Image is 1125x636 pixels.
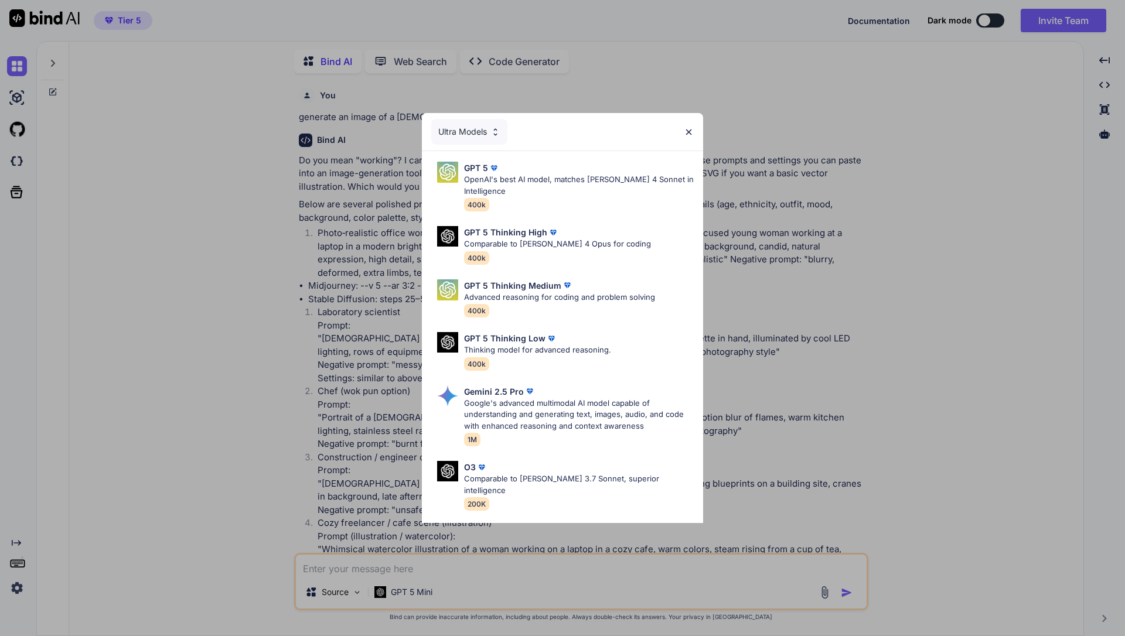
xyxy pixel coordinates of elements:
p: Google's advanced multimodal AI model capable of understanding and generating text, images, audio... [464,398,694,432]
p: Comparable to [PERSON_NAME] 3.7 Sonnet, superior intelligence [464,473,694,496]
span: 400k [464,251,489,265]
span: 400k [464,198,489,211]
p: GPT 5 Thinking High [464,226,547,238]
p: Advanced reasoning for coding and problem solving [464,292,655,303]
span: 400k [464,357,489,371]
img: premium [488,162,500,174]
img: premium [476,461,487,473]
img: premium [546,333,557,344]
img: premium [547,227,559,238]
span: 200K [464,497,489,511]
img: Pick Models [437,226,458,247]
img: Pick Models [437,461,458,481]
img: Pick Models [437,332,458,353]
img: premium [561,279,573,291]
img: premium [524,385,536,397]
p: GPT 5 [464,162,488,174]
p: GPT 5 Thinking Low [464,332,546,344]
p: O3 [464,461,476,473]
span: 400k [464,304,489,317]
div: Ultra Models [431,119,507,145]
img: Pick Models [437,279,458,300]
img: close [684,127,694,137]
span: 1M [464,433,480,446]
img: Pick Models [437,162,458,183]
img: Pick Models [437,385,458,406]
p: Comparable to [PERSON_NAME] 4 Opus for coding [464,238,651,250]
p: OpenAI's best AI model, matches [PERSON_NAME] 4 Sonnet in Intelligence [464,174,694,197]
p: Thinking model for advanced reasoning. [464,344,611,356]
p: Gemini 2.5 Pro [464,385,524,398]
img: Pick Models [490,127,500,137]
p: GPT 5 Thinking Medium [464,279,561,292]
